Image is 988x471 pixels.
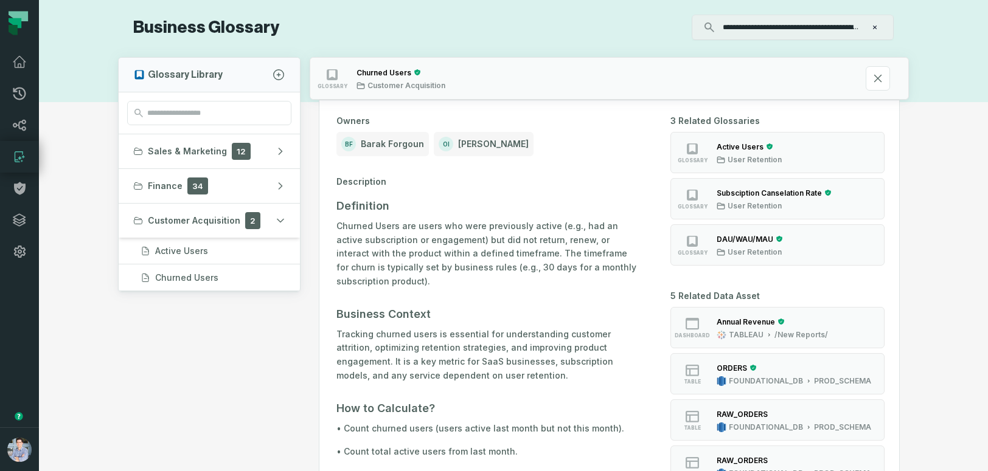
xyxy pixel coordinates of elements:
[747,364,757,371] div: Certified
[670,307,885,348] button: dashboardTABLEAU/New Reports/
[148,180,183,192] span: Finance
[678,157,708,163] span: glossary
[336,176,639,188] span: Description
[336,198,639,215] h3: Definition
[728,201,782,211] div: User Retention
[13,411,24,422] div: Tooltip anchor
[729,376,803,386] div: FOUNDATIONAL_DB
[245,212,260,229] span: 2
[148,215,240,227] span: Customer Acquisition
[439,137,453,151] span: OI
[717,363,747,373] div: ORDERS
[822,189,832,196] div: Certified
[336,306,639,323] h3: Business Context
[310,58,908,99] button: glossaryCustomer Acquisition
[341,137,356,151] span: BF
[367,81,445,91] div: Customer Acquisition
[775,318,785,325] div: Certified
[814,376,871,386] div: PROD_SCHEMA
[232,143,251,160] span: 12
[670,353,885,394] button: tableFOUNDATIONAL_DBPROD_SCHEMA
[336,115,639,127] span: Owners
[717,235,773,244] div: DAU/WAU/MAU
[814,422,871,432] div: PROD_SCHEMA
[357,68,411,77] div: Churned Users
[148,145,227,157] span: Sales & Marketing
[318,83,347,89] span: glossary
[675,332,710,339] span: dashboard
[717,410,768,419] div: RAW_ORDERS
[773,235,783,242] div: Certified
[717,456,768,465] div: RAW_ORDERS
[774,330,828,340] div: /New Reports/
[678,250,708,256] span: glossary
[336,422,639,436] p: • Count churned users (users active last month but not this month).
[336,400,639,417] h3: How to Calculate?
[148,67,223,82] span: Glossary Library
[728,155,782,165] div: User Retention
[670,399,885,441] button: tableFOUNDATIONAL_DBPROD_SCHEMA
[717,188,822,198] div: Subsciption Canselation Rate
[336,445,639,459] p: • Count total active users from last month.
[764,143,773,150] div: Certified
[729,422,803,432] div: FOUNDATIONAL_DB
[684,379,701,385] span: table
[119,134,300,168] button: Sales & Marketing12
[7,438,32,462] img: avatar of Alon Nafta
[187,177,208,194] span: 34
[119,169,300,203] button: Finance34
[133,17,279,38] h1: Business Glossary
[678,204,708,210] span: glossary
[729,330,764,340] div: TABLEAU
[684,425,701,431] span: table
[411,69,421,76] div: Certified
[119,204,300,238] button: Customer Acquisition2
[670,224,885,266] button: glossaryUser Retention
[336,328,639,383] p: Tracking churned users is essential for understanding customer attrition, optimizing retention st...
[361,138,424,150] span: Barak Forgoun
[336,219,639,289] p: Churned Users are users who were previously active (e.g., had an active subscription or engagemen...
[670,290,885,302] div: 5 Related Data Asset
[728,247,782,257] div: User Retention
[155,245,208,257] span: Active Users
[458,138,529,150] span: [PERSON_NAME]
[869,21,881,33] button: Clear search query
[155,272,218,284] span: Churned Users
[670,178,885,219] button: glossaryUser Retention
[670,132,885,173] button: glossaryUser Retention
[717,142,764,151] div: Active Users
[717,317,775,326] div: Annual Revenue
[670,115,885,127] div: 3 Related Glossaries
